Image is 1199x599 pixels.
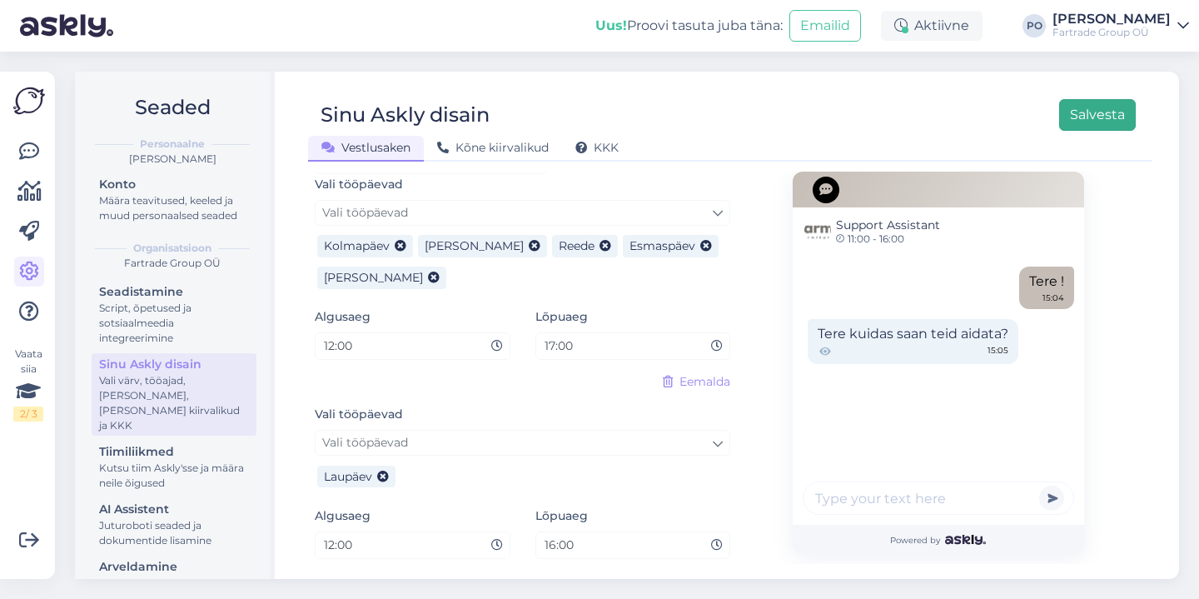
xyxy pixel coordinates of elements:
[575,140,619,155] span: KKK
[88,152,256,167] div: [PERSON_NAME]
[99,558,249,576] div: Arveldamine
[535,308,588,326] label: Lõpuaeg
[789,10,861,42] button: Emailid
[99,193,249,223] div: Määra teavitused, keeled ja muud personaalsed seaded
[99,373,249,433] div: Vali värv, tööajad, [PERSON_NAME], [PERSON_NAME] kiirvalikud ja KKK
[425,238,524,253] span: [PERSON_NAME]
[92,498,256,551] a: AI AssistentJuturoboti seaded ja dokumentide lisamine
[535,507,588,525] label: Lõpuaeg
[1059,99,1136,131] button: Salvesta
[99,461,249,491] div: Kutsu tiim Askly'sse ja määra neile õigused
[315,176,403,193] label: Vali tööpäevad
[437,140,549,155] span: Kõne kiirvalikud
[88,256,256,271] div: Fartrade Group OÜ
[324,238,390,253] span: Kolmapäev
[321,99,490,131] div: Sinu Askly disain
[836,217,940,234] span: Support Assistant
[315,430,730,456] a: Vali tööpäevad
[315,406,403,423] label: Vali tööpäevad
[803,482,1074,515] input: Type your text here
[679,373,730,391] span: Eemalda
[322,435,408,450] span: Vali tööpäevad
[629,238,695,253] span: Esmaspäev
[890,534,986,547] span: Powered by
[559,238,595,253] span: Reede
[92,281,256,348] a: SeadistamineScript, õpetused ja sotsiaalmeedia integreerimine
[321,140,410,155] span: Vestlusaken
[988,344,1008,359] span: 15:05
[881,11,983,41] div: Aktiivne
[99,443,249,461] div: Tiimiliikmed
[92,441,256,493] a: TiimiliikmedKutsu tiim Askly'sse ja määra neile õigused
[99,176,249,193] div: Konto
[595,16,783,36] div: Proovi tasuta juba täna:
[1052,12,1171,26] div: [PERSON_NAME]
[92,353,256,436] a: Sinu Askly disainVali värv, tööajad, [PERSON_NAME], [PERSON_NAME] kiirvalikud ja KKK
[1022,14,1046,37] div: PO
[945,535,986,545] img: Askly
[88,92,256,123] h2: Seaded
[99,501,249,518] div: AI Assistent
[13,407,43,422] div: 2 / 3
[99,356,249,373] div: Sinu Askly disain
[315,507,371,525] label: Algusaeg
[1052,12,1189,39] a: [PERSON_NAME]Fartrade Group OÜ
[315,200,730,226] a: Vali tööpäevad
[99,518,249,548] div: Juturoboti seaded ja dokumentide lisamine
[1052,26,1171,39] div: Fartrade Group OÜ
[1019,267,1074,309] div: Tere !
[808,319,1018,364] div: Tere kuidas saan teid aidata?
[13,85,45,117] img: Askly Logo
[99,283,249,301] div: Seadistamine
[133,241,211,256] b: Organisatsioon
[99,301,249,346] div: Script, õpetused ja sotsiaalmeedia integreerimine
[324,469,372,484] span: Laupäev
[322,205,408,220] span: Vali tööpäevad
[13,347,43,422] div: Vaata siia
[595,17,627,33] b: Uus!
[140,137,205,152] b: Personaalne
[92,173,256,226] a: KontoMäära teavitused, keeled ja muud personaalsed seaded
[324,270,423,285] span: [PERSON_NAME]
[836,234,940,244] span: 11:00 - 16:00
[315,308,371,326] label: Algusaeg
[1042,292,1064,304] div: 15:04
[804,217,831,244] img: Support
